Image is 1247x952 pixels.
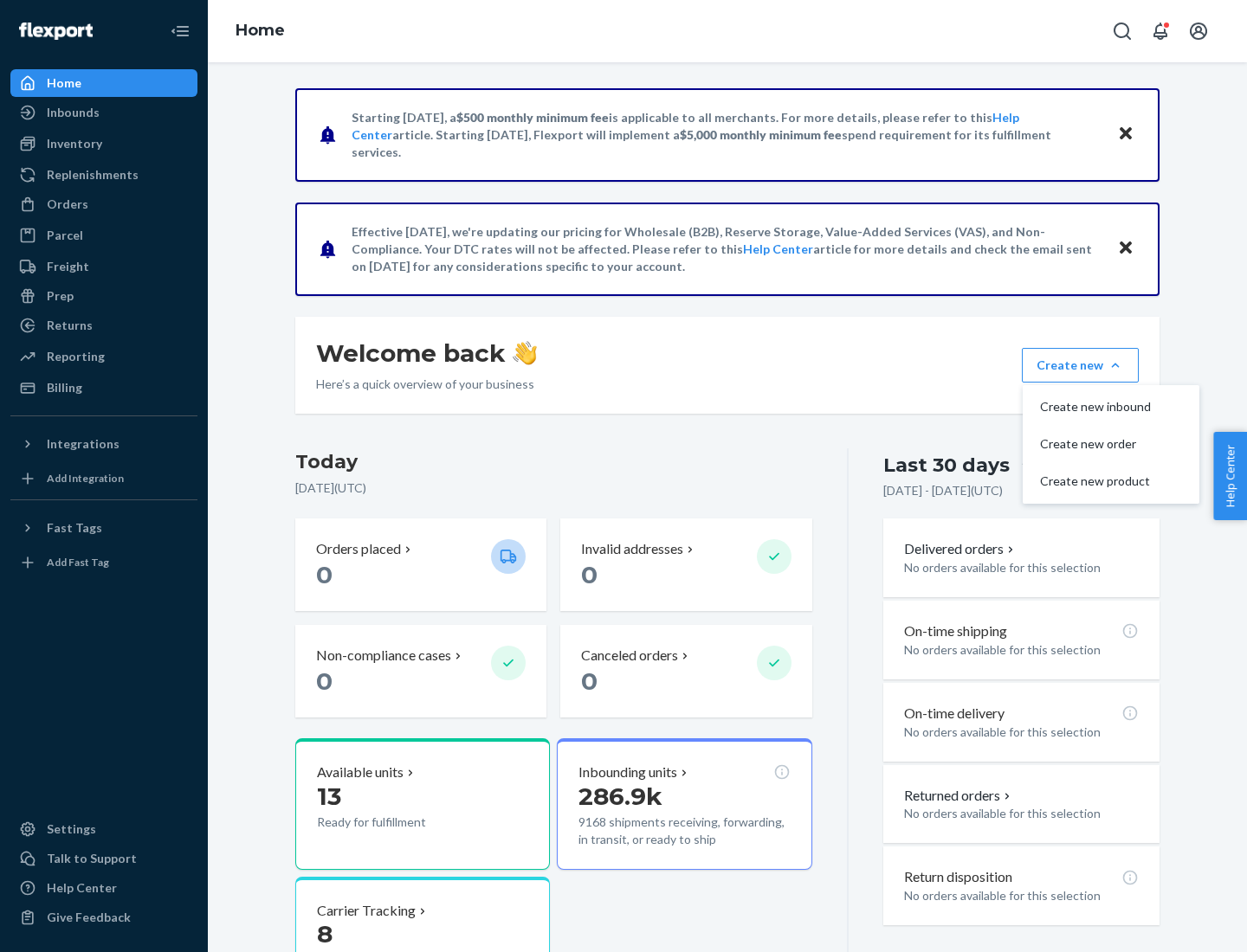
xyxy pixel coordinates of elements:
[47,820,96,838] div: Settings
[47,135,102,152] div: Inventory
[10,161,197,189] a: Replenishments
[47,519,102,537] div: Fast Tags
[317,901,416,921] p: Carrier Tracking
[47,74,81,92] div: Home
[316,646,451,666] p: Non-compliance cases
[560,625,811,717] button: Canceled orders 0
[904,641,1139,659] p: No orders available for this selection
[904,724,1139,741] p: No orders available for this selection
[10,815,197,843] a: Settings
[47,471,124,486] div: Add Integration
[1115,236,1137,261] button: Close
[47,258,89,275] div: Freight
[581,666,598,696] span: 0
[10,99,197,126] a: Inbounds
[10,282,197,310] a: Prep
[581,539,683,559] p: Invalid addresses
[1105,14,1140,48] button: Open Search Box
[317,762,404,782] p: Available units
[316,666,333,696] span: 0
[680,127,842,142] span: $5,000 monthly minimum fee
[1026,426,1196,463] button: Create new order
[47,287,74,305] div: Prep
[352,109,1101,161] p: Starting [DATE], a is applicable to all merchants. For more details, please refer to this article...
[317,782,341,811] span: 13
[10,874,197,902] a: Help Center
[295,479,812,497] p: [DATE] ( UTC )
[19,23,93,40] img: Flexport logo
[236,21,285,40] a: Home
[10,465,197,492] a: Add Integration
[10,69,197,97] a: Home
[10,253,197,280] a: Freight
[317,919,333,949] span: 8
[316,338,537,369] h1: Welcome back
[47,909,131,926] div: Give Feedback
[222,6,299,56] ol: breadcrumbs
[560,518,811,611] button: Invalid addresses 0
[1115,122,1137,147] button: Close
[47,348,105,365] div: Reporting
[1040,438,1151,450] span: Create new order
[513,341,537,365] img: hand-wave emoji
[578,762,677,782] p: Inbounding units
[904,887,1139,904] p: No orders available for this selection
[10,190,197,218] a: Orders
[163,14,197,48] button: Close Navigation
[47,435,120,453] div: Integrations
[47,104,100,121] div: Inbounds
[904,805,1139,822] p: No orders available for this selection
[10,430,197,458] button: Integrations
[581,560,598,589] span: 0
[10,374,197,402] a: Billing
[47,227,83,244] div: Parcel
[904,786,1014,806] button: Returned orders
[47,879,117,897] div: Help Center
[316,376,537,393] p: Here’s a quick overview of your business
[1143,14,1178,48] button: Open notifications
[904,559,1139,576] p: No orders available for this selection
[1213,432,1247,520] button: Help Center
[10,130,197,158] a: Inventory
[10,222,197,249] a: Parcel
[10,845,197,872] a: Talk to Support
[317,814,477,831] p: Ready for fulfillment
[47,555,109,569] div: Add Fast Tag
[743,241,813,256] a: Help Center
[1040,475,1151,487] span: Create new product
[1181,14,1216,48] button: Open account menu
[10,514,197,542] button: Fast Tags
[883,452,1010,479] div: Last 30 days
[316,539,401,559] p: Orders placed
[1026,463,1196,500] button: Create new product
[456,110,609,125] span: $500 monthly minimum fee
[1026,389,1196,426] button: Create new inbound
[10,549,197,576] a: Add Fast Tag
[557,738,811,870] button: Inbounding units286.9k9168 shipments receiving, forwarding, in transit, or ready to ship
[352,223,1101,275] p: Effective [DATE], we're updating our pricing for Wholesale (B2B), Reserve Storage, Value-Added Se...
[295,738,550,870] button: Available units13Ready for fulfillment
[10,312,197,339] a: Returns
[295,518,546,611] button: Orders placed 0
[47,166,139,183] div: Replenishments
[578,814,790,848] p: 9168 shipments receiving, forwarding, in transit, or ready to ship
[1040,401,1151,413] span: Create new inbound
[578,782,662,811] span: 286.9k
[1022,348,1139,383] button: Create newCreate new inboundCreate new orderCreate new product
[904,704,1005,724] p: On-time delivery
[47,196,88,213] div: Orders
[47,850,137,867] div: Talk to Support
[904,867,1012,887] p: Return disposition
[47,379,82,396] div: Billing
[295,448,812,476] h3: Today
[904,539,1018,559] button: Delivered orders
[10,904,197,931] button: Give Feedback
[883,482,1003,499] p: [DATE] - [DATE] ( UTC )
[581,646,678,666] p: Canceled orders
[47,317,93,334] div: Returns
[10,343,197,370] a: Reporting
[904,621,1007,641] p: On-time shipping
